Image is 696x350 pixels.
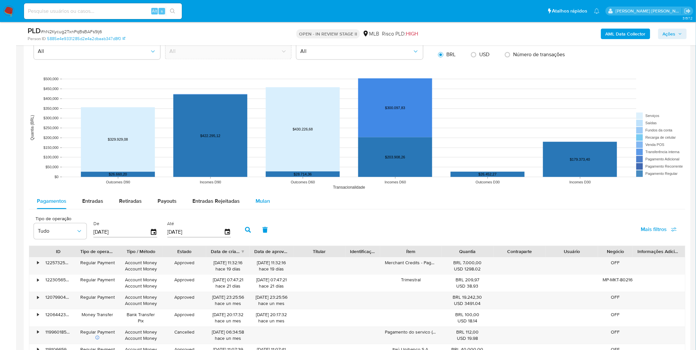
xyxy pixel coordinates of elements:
[616,8,682,14] p: igor.silva@mercadolivre.com
[683,15,693,21] span: 3.157.2
[362,30,379,37] div: MLB
[552,8,587,14] span: Atalhos rápidos
[47,36,125,42] a: 5885e4e9331285d2e4a2dbaab347d8f0
[41,28,102,35] span: # hN2Kycug2TxnPqBsBAFs9Ij6
[152,8,157,14] span: Alt
[161,8,163,14] span: s
[382,30,418,37] span: Risco PLD:
[28,25,41,36] b: PLD
[684,8,691,14] a: Sair
[658,29,687,39] button: Ações
[594,8,600,14] a: Notificações
[24,7,182,15] input: Pesquise usuários ou casos...
[601,29,650,39] button: AML Data Collector
[296,29,360,38] p: OPEN - IN REVIEW STAGE II
[663,29,676,39] span: Ações
[166,7,179,16] button: search-icon
[406,30,418,37] span: HIGH
[28,36,46,42] b: Person ID
[606,29,646,39] b: AML Data Collector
